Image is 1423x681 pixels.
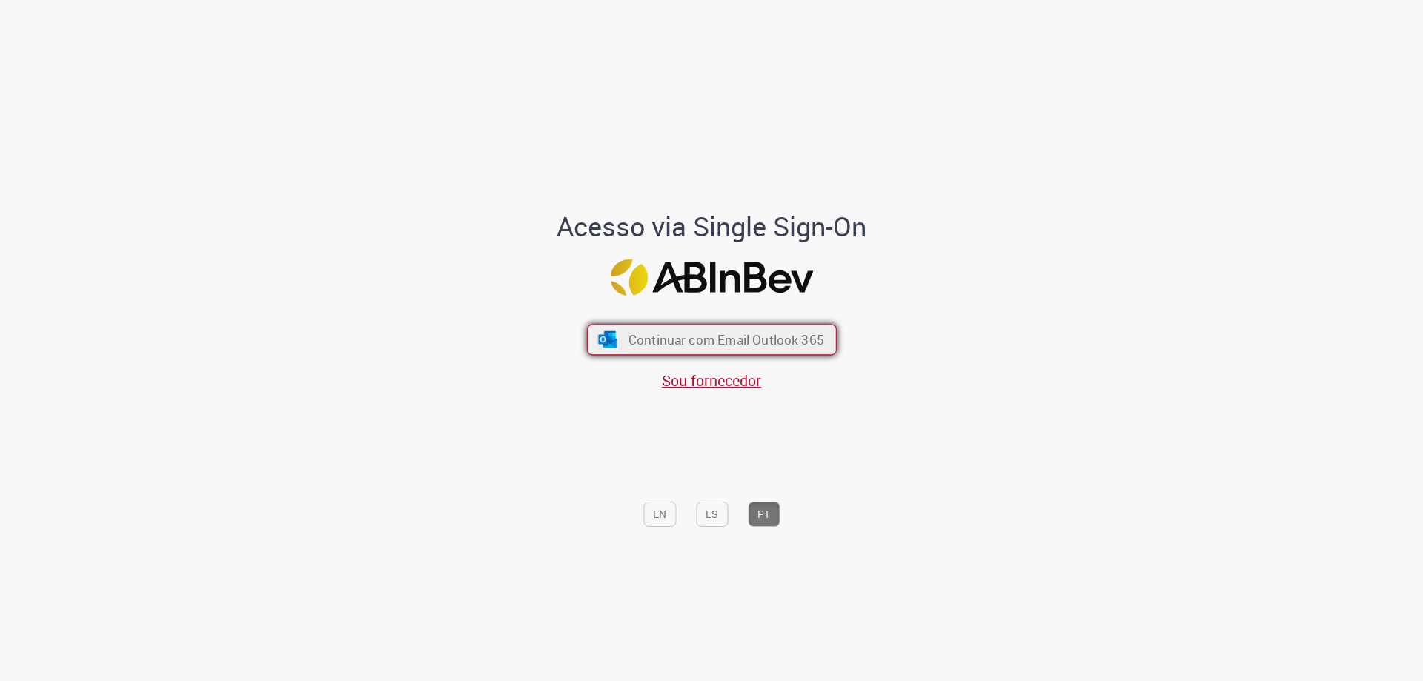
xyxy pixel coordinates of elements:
span: Continuar com Email Outlook 365 [628,331,823,348]
a: Sou fornecedor [662,371,761,391]
img: Logo ABInBev [610,259,813,296]
button: ES [696,502,728,527]
img: ícone Azure/Microsoft 360 [597,331,618,348]
button: ícone Azure/Microsoft 360 Continuar com Email Outlook 365 [587,325,837,356]
h1: Acesso via Single Sign-On [506,212,918,242]
button: EN [643,502,676,527]
button: PT [748,502,780,527]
